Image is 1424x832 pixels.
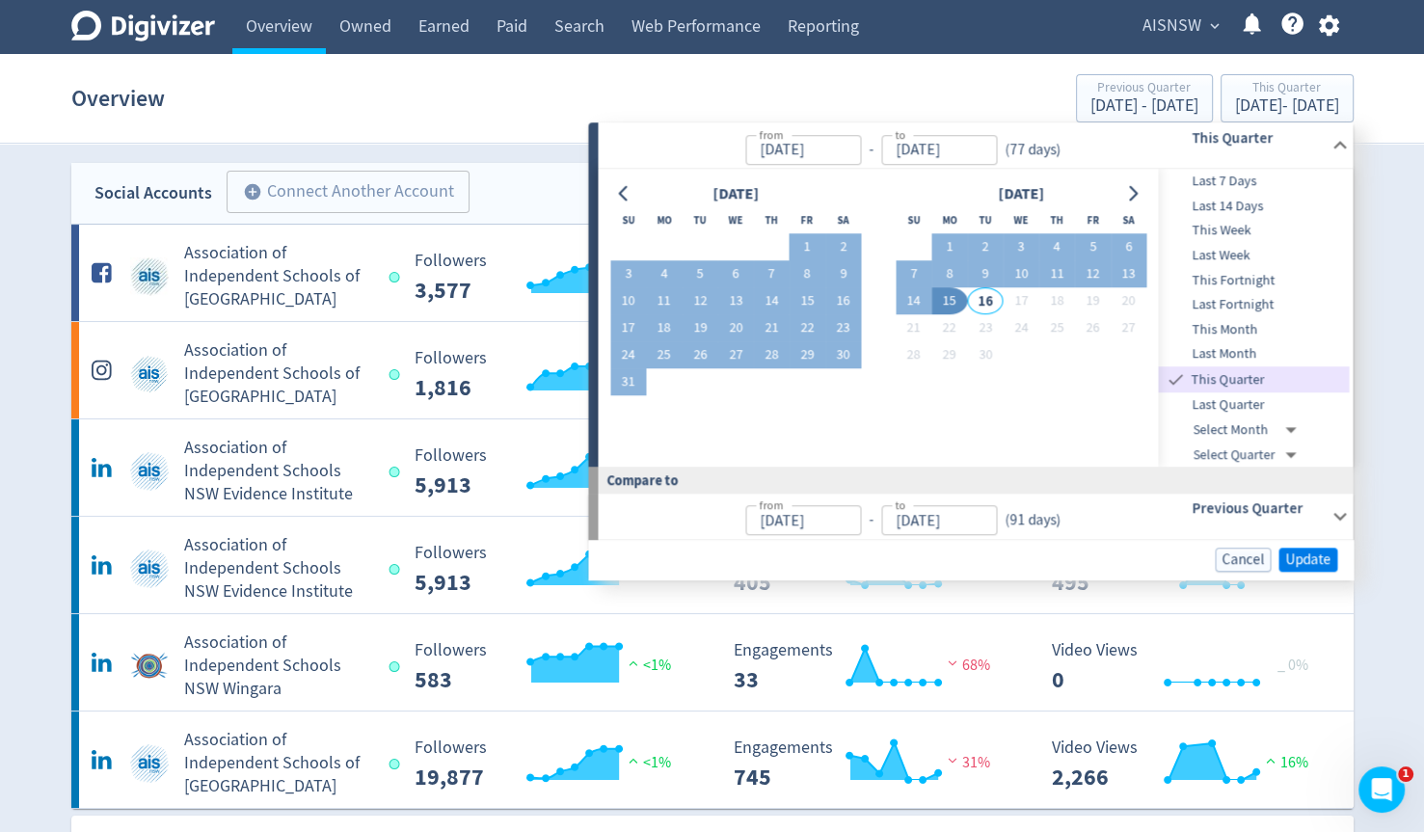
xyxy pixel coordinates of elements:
[646,261,682,288] button: 4
[405,349,694,400] svg: Followers ---
[682,342,717,369] button: 26
[1004,234,1039,261] button: 3
[931,342,967,369] button: 29
[825,261,861,288] button: 9
[717,342,753,369] button: 27
[1192,497,1324,521] h6: Previous Quarter
[1039,261,1075,288] button: 11
[1075,261,1111,288] button: 12
[754,207,790,234] th: Thursday
[896,315,931,342] button: 21
[71,711,1354,808] a: Association of Independent Schools of NSW undefinedAssociation of Independent Schools of [GEOGRAP...
[1159,268,1350,293] div: This Fortnight
[610,207,646,234] th: Sunday
[896,207,931,234] th: Sunday
[390,564,406,575] span: Data last synced: 16 Sep 2025, 4:02am (AEST)
[1221,74,1354,122] button: This Quarter[DATE]- [DATE]
[184,729,372,798] h5: Association of Independent Schools of [GEOGRAPHIC_DATA]
[1277,656,1308,675] span: _ 0%
[1358,766,1405,813] iframe: Intercom live chat
[1192,126,1324,149] h6: This Quarter
[1075,288,1111,315] button: 19
[790,261,825,288] button: 8
[646,342,682,369] button: 25
[931,315,967,342] button: 22
[1206,17,1223,35] span: expand_more
[71,225,1354,321] a: Association of Independent Schools of NSW undefinedAssociation of Independent Schools of [GEOGRAP...
[967,261,1003,288] button: 9
[1235,81,1339,97] div: This Quarter
[895,126,905,143] label: to
[1004,261,1039,288] button: 10
[1159,342,1350,367] div: Last Month
[588,468,1353,494] div: Compare to
[94,179,212,207] div: Social Accounts
[790,207,825,234] th: Friday
[943,656,962,670] img: negative-performance.svg
[825,288,861,315] button: 16
[610,315,646,342] button: 17
[861,510,881,532] div: -
[967,207,1003,234] th: Tuesday
[1039,234,1075,261] button: 4
[1136,11,1224,41] button: AISNSW
[130,744,169,783] img: Association of Independent Schools of NSW undefined
[598,169,1353,467] div: from-to(77 days)This Quarter
[759,126,783,143] label: from
[1159,221,1350,242] span: This Week
[1159,194,1350,219] div: Last 14 Days
[1075,234,1111,261] button: 5
[825,207,861,234] th: Saturday
[724,738,1013,790] svg: Engagements 745
[227,171,470,213] button: Connect Another Account
[1159,294,1350,315] span: Last Fortnight
[1398,766,1413,782] span: 1
[1159,243,1350,268] div: Last Week
[184,437,372,506] h5: Association of Independent Schools NSW Evidence Institute
[790,234,825,261] button: 1
[646,315,682,342] button: 18
[390,759,406,769] span: Data last synced: 16 Sep 2025, 3:02am (AEST)
[682,261,717,288] button: 5
[130,257,169,296] img: Association of Independent Schools of NSW undefined
[1039,315,1075,342] button: 25
[1042,738,1331,790] svg: Video Views 2,266
[682,315,717,342] button: 19
[405,446,694,497] svg: Followers ---
[1278,548,1337,572] button: Update
[184,534,372,604] h5: Association of Independent Schools NSW Evidence Institute
[896,261,931,288] button: 7
[624,656,671,675] span: <1%
[405,544,694,595] svg: Followers ---
[707,181,765,207] div: [DATE]
[943,656,990,675] span: 68%
[390,369,406,380] span: Data last synced: 15 Sep 2025, 11:02pm (AEST)
[682,288,717,315] button: 12
[71,322,1354,418] a: Association of Independent Schools of NSW undefinedAssociation of Independent Schools of [GEOGRAP...
[1075,315,1111,342] button: 26
[1111,288,1146,315] button: 20
[390,272,406,282] span: Data last synced: 15 Sep 2025, 10:02pm (AEST)
[825,342,861,369] button: 30
[717,288,753,315] button: 13
[1159,392,1350,417] div: Last Quarter
[997,139,1068,161] div: ( 77 days )
[405,252,694,303] svg: Followers ---
[992,181,1050,207] div: [DATE]
[1222,552,1264,567] span: Cancel
[184,631,372,701] h5: Association of Independent Schools NSW Wingara
[71,419,1354,516] a: Association of Independent Schools NSW Evidence Institute undefinedAssociation of Independent Sch...
[790,288,825,315] button: 15
[754,261,790,288] button: 7
[1111,261,1146,288] button: 13
[1159,169,1350,467] nav: presets
[624,656,643,670] img: positive-performance.svg
[1004,288,1039,315] button: 17
[1111,234,1146,261] button: 6
[967,234,1003,261] button: 2
[598,494,1353,540] div: from-to(91 days)Previous Quarter
[624,753,671,772] span: <1%
[1194,443,1304,468] div: Select Quarter
[71,67,165,129] h1: Overview
[184,242,372,311] h5: Association of Independent Schools of [GEOGRAPHIC_DATA]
